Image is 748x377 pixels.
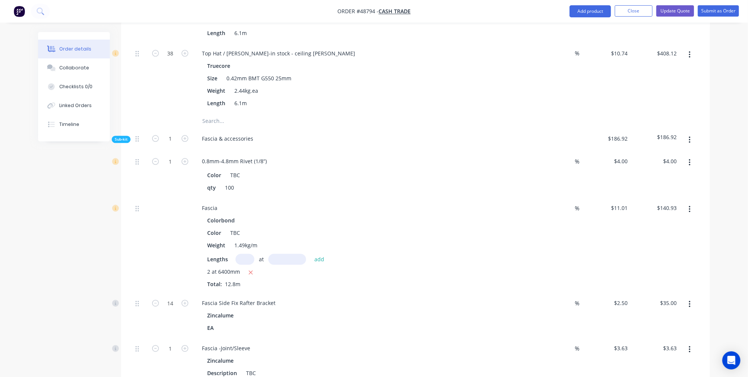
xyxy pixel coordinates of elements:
button: Linked Orders [38,96,110,115]
div: Color [204,170,224,181]
span: $186.92 [585,135,628,143]
span: % [575,49,579,58]
span: Lengths [207,255,228,263]
div: 100 [222,182,237,193]
button: Add product [569,5,611,17]
div: Fascia & accessories [196,133,259,144]
button: Submit as Order [698,5,739,17]
div: Open Intercom Messenger [722,351,740,369]
div: Linked Orders [59,102,92,109]
div: Zincalume [207,355,237,366]
div: TBC [227,227,243,238]
a: Cash Trade [379,8,411,15]
div: Top Hat / [PERSON_NAME]-in stock - ceiling [PERSON_NAME] [196,48,361,59]
div: Order details [59,46,91,52]
div: 1.49kg/m [231,240,260,251]
span: Total: [207,280,222,288]
img: Factory [14,6,25,17]
button: Close [615,5,653,17]
div: Fascia [196,202,223,213]
div: Collaborate [59,64,89,71]
div: 6.1m [231,98,250,109]
input: Search... [202,113,353,129]
span: % [575,204,579,213]
button: Checklists 0/0 [38,77,110,96]
span: % [575,344,579,353]
button: add [311,254,328,264]
div: Weight [204,240,228,251]
button: Order details [38,40,110,58]
div: 0.8mm-4.8mm Rivet (1/8”) [196,156,273,167]
div: qty [204,182,219,193]
span: at [259,255,264,263]
button: Timeline [38,115,110,134]
div: Colorbond [207,215,238,226]
span: Order #48794 - [337,8,379,15]
div: Length [204,28,228,38]
span: 2 at 6400mm [207,268,240,277]
div: Zincalume [207,310,237,321]
div: Color [204,227,224,238]
div: Truecore [207,60,233,71]
button: Update Quote [656,5,694,17]
span: % [575,299,579,308]
div: Fascia -Joint/Sleeve [196,343,256,354]
span: % [575,157,579,166]
div: 0.42mm BMT G550 25mm [223,73,294,84]
button: Collaborate [38,58,110,77]
div: Weight [204,85,228,96]
div: Fascia Side Fix Rafter Bracket [196,297,282,308]
div: 6.1m [231,28,250,38]
div: TBC [227,170,243,181]
div: 2.44kg.ea [231,85,261,96]
div: Length [204,98,228,109]
div: Size [204,73,220,84]
span: $186.92 [634,133,677,141]
div: Timeline [59,121,79,128]
div: Checklists 0/0 [59,83,92,90]
span: Sub-kit [115,136,128,142]
span: 12.8m [222,280,243,288]
div: EA [204,322,217,333]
